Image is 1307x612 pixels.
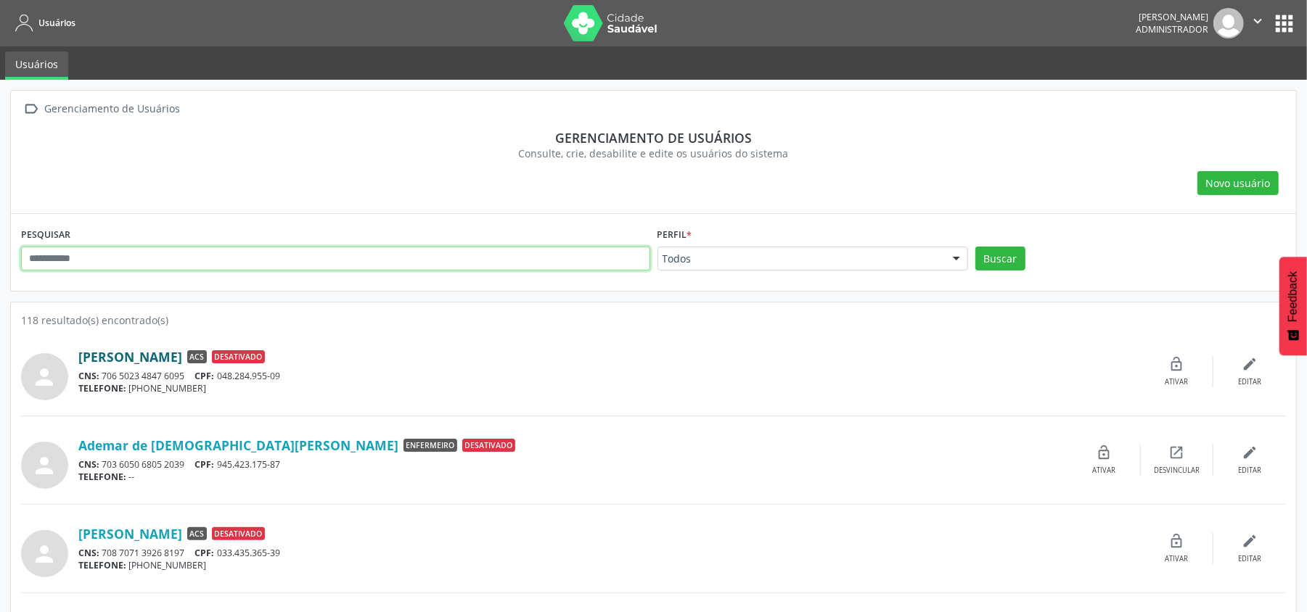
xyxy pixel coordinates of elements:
[78,471,126,483] span: TELEFONE:
[195,458,215,471] span: CPF:
[32,452,58,479] i: person
[78,559,126,571] span: TELEFONE:
[212,350,265,363] span: Desativado
[21,99,183,120] a:  Gerenciamento de Usuários
[1271,11,1297,36] button: apps
[21,99,42,120] i: 
[78,526,182,542] a: [PERSON_NAME]
[1242,533,1258,549] i: edit
[32,541,58,567] i: person
[78,349,182,365] a: [PERSON_NAME]
[42,99,183,120] div: Gerenciamento de Usuários
[1169,533,1185,549] i: lock_open
[10,11,75,35] a: Usuários
[1287,271,1300,322] span: Feedback
[1250,13,1266,29] i: 
[21,313,1286,328] div: 118 resultado(s) encontrado(s)
[1279,257,1307,355] button: Feedback - Mostrar pesquisa
[78,370,99,382] span: CNS:
[31,130,1276,146] div: Gerenciamento de usuários
[78,458,99,471] span: CNS:
[1097,444,1113,460] i: lock_open
[31,146,1276,161] div: Consulte, crie, desabilite e edite os usuários do sistema
[1206,175,1271,191] span: Novo usuário
[187,527,207,540] span: ACS
[657,224,692,247] label: Perfil
[1136,23,1208,36] span: Administrador
[78,547,1141,559] div: 708 7071 3926 8197 033.435.365-39
[663,252,938,266] span: Todos
[1197,171,1279,196] button: Novo usuário
[1154,466,1200,476] div: Desvincular
[187,350,207,363] span: ACS
[78,382,1141,394] div: [PHONE_NUMBER]
[195,370,215,382] span: CPF:
[1238,554,1261,564] div: Editar
[78,547,99,559] span: CNS:
[38,17,75,29] span: Usuários
[462,439,515,452] span: Desativado
[1165,377,1189,387] div: Ativar
[78,370,1141,382] div: 706 5023 4847 6095 048.284.955-09
[1136,11,1208,23] div: [PERSON_NAME]
[21,224,70,247] label: PESQUISAR
[78,437,398,453] a: Ademar de [DEMOGRAPHIC_DATA][PERSON_NAME]
[1242,356,1258,372] i: edit
[1093,466,1116,476] div: Ativar
[212,527,265,540] span: Desativado
[1165,554,1189,564] div: Ativar
[403,439,457,452] span: Enfermeiro
[1238,377,1261,387] div: Editar
[1244,8,1271,38] button: 
[78,382,126,394] span: TELEFONE:
[975,247,1025,271] button: Buscar
[195,547,215,559] span: CPF:
[1213,8,1244,38] img: img
[1242,444,1258,460] i: edit
[78,458,1068,471] div: 703 6050 6805 2039 945.423.175-87
[78,471,1068,483] div: --
[5,51,68,80] a: Usuários
[1169,356,1185,372] i: lock_open
[78,559,1141,571] div: [PHONE_NUMBER]
[1169,444,1185,460] i: open_in_new
[1238,466,1261,476] div: Editar
[32,364,58,390] i: person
